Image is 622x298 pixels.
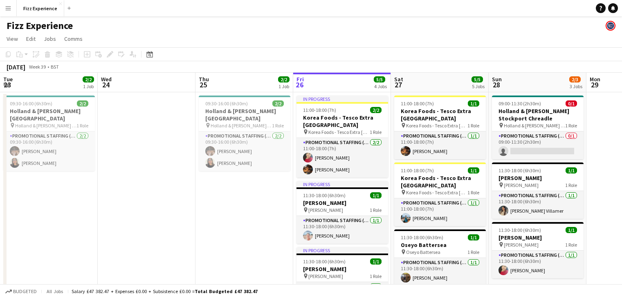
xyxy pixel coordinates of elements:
span: Sat [394,76,403,83]
span: 11:30-18:00 (6h30m) [303,258,346,265]
span: 5/5 [472,76,483,82]
span: 1/1 [370,192,382,198]
h3: Holland & [PERSON_NAME][GEOGRAPHIC_DATA] [199,107,290,122]
span: 26 [295,80,304,89]
span: 1 Role [565,182,577,188]
span: 11:00-18:00 (7h) [303,107,336,113]
div: [DATE] [7,63,25,71]
app-user-avatar: Fizz Admin [606,21,615,31]
span: 29 [588,80,600,89]
span: Korea Foods - Tesco Extra [GEOGRAPHIC_DATA] [308,129,370,135]
div: In progress [296,96,388,102]
span: View [7,35,18,42]
app-card-role: Promotional Staffing (Brand Ambassadors)2/211:00-18:00 (7h)[PERSON_NAME][PERSON_NAME] [296,138,388,178]
h3: [PERSON_NAME] [492,234,584,241]
h3: [PERSON_NAME] [296,265,388,273]
span: Holland & [PERSON_NAME] [GEOGRAPHIC_DATA] [15,122,76,129]
span: 1 Role [565,122,577,129]
span: Korea Foods - Tesco Extra [GEOGRAPHIC_DATA] [406,122,467,129]
div: 09:30-16:00 (6h30m)2/2Holland & [PERSON_NAME] [GEOGRAPHIC_DATA] Holland & [PERSON_NAME] [GEOGRAPH... [3,96,95,171]
span: 1 Role [370,207,382,213]
h3: Korea Foods - Tesco Extra [GEOGRAPHIC_DATA] [296,114,388,129]
span: 1/1 [566,167,577,173]
span: 1 Role [467,249,479,255]
span: Total Budgeted £47 382.47 [195,288,258,294]
app-card-role: Promotional Staffing (Brand Ambassadors)1/111:30-18:00 (6h30m)[PERSON_NAME] Villamer [492,191,584,219]
span: Mon [590,76,600,83]
app-job-card: 11:30-18:00 (6h30m)1/1[PERSON_NAME] [PERSON_NAME]1 RolePromotional Staffing (Brand Ambassadors)1/... [492,222,584,278]
app-job-card: 11:30-18:00 (6h30m)1/1[PERSON_NAME] [PERSON_NAME]1 RolePromotional Staffing (Brand Ambassadors)1/... [492,162,584,219]
span: 1/1 [370,258,382,265]
a: Edit [23,33,39,44]
span: [PERSON_NAME] [308,207,343,213]
span: 09:30-16:00 (6h30m) [205,100,248,107]
button: Fizz Experience [17,0,64,16]
span: 09:00-11:30 (2h30m) [498,100,541,107]
app-job-card: 11:00-18:00 (7h)1/1Korea Foods - Tesco Extra [GEOGRAPHIC_DATA] Korea Foods - Tesco Extra [GEOGRAP... [394,96,486,159]
h3: Oseyo Battersea [394,241,486,249]
span: Wed [101,76,112,83]
span: Jobs [44,35,56,42]
span: 1 Role [272,122,284,129]
app-job-card: 09:30-16:00 (6h30m)2/2Holland & [PERSON_NAME][GEOGRAPHIC_DATA] Holland & [PERSON_NAME][GEOGRAPHIC... [199,96,290,171]
span: 2/3 [569,76,581,82]
span: 1 Role [467,122,479,129]
span: Thu [199,76,209,83]
span: 5/5 [374,76,385,82]
app-card-role: Promotional Staffing (Brand Ambassadors)2/209:30-16:00 (6h30m)[PERSON_NAME][PERSON_NAME] [3,131,95,171]
app-job-card: 11:30-18:00 (6h30m)1/1Oseyo Battersea Oseyo Battersea1 RolePromotional Staffing (Brand Ambassador... [394,229,486,286]
span: Week 39 [27,64,47,70]
app-card-role: Promotional Staffing (Brand Ambassadors)2/209:30-16:00 (6h30m)[PERSON_NAME][PERSON_NAME] [199,131,290,171]
h3: [PERSON_NAME] [492,174,584,182]
a: Jobs [40,33,59,44]
span: 1 Role [370,273,382,279]
span: Edit [26,35,36,42]
div: BST [51,64,59,70]
h3: Korea Foods - Tesco Extra [GEOGRAPHIC_DATA] [394,174,486,189]
app-job-card: 11:00-18:00 (7h)1/1Korea Foods - Tesco Extra [GEOGRAPHIC_DATA] Korea Foods - Tesco Extra [GEOGRAP... [394,162,486,226]
span: 27 [393,80,403,89]
span: 11:00-18:00 (7h) [401,167,434,173]
span: 11:30-18:00 (6h30m) [303,192,346,198]
span: Holland & [PERSON_NAME][GEOGRAPHIC_DATA] [211,122,272,129]
div: 4 Jobs [374,83,387,89]
h3: Holland & [PERSON_NAME] [GEOGRAPHIC_DATA] [3,107,95,122]
span: 11:30-18:00 (6h30m) [498,167,541,173]
span: Budgeted [13,289,37,294]
h1: Fizz Experience [7,20,73,32]
app-job-card: In progress11:00-18:00 (7h)2/2Korea Foods - Tesco Extra [GEOGRAPHIC_DATA] Korea Foods - Tesco Ext... [296,96,388,178]
div: In progress [296,181,388,187]
span: Oseyo Battersea [406,249,440,255]
span: 1 Role [467,189,479,196]
div: 1 Job [83,83,94,89]
span: 11:30-18:00 (6h30m) [498,227,541,233]
app-card-role: Promotional Staffing (Brand Ambassadors)1/111:30-18:00 (6h30m)[PERSON_NAME] [296,216,388,244]
span: [PERSON_NAME] [504,242,539,248]
div: In progress [296,247,388,254]
span: 11:30-18:00 (6h30m) [401,234,443,240]
span: 2/2 [77,100,88,107]
span: 28 [491,80,502,89]
span: 09:30-16:00 (6h30m) [10,100,52,107]
span: 24 [100,80,112,89]
span: 1 Role [565,242,577,248]
div: 3 Jobs [570,83,582,89]
span: 0/1 [566,100,577,107]
button: Budgeted [4,287,38,296]
span: 2/2 [272,100,284,107]
app-card-role: Promotional Staffing (Brand Ambassadors)1/111:00-18:00 (7h)[PERSON_NAME] [394,131,486,159]
app-card-role: Promotional Staffing (Brand Ambassadors)1/111:30-18:00 (6h30m)[PERSON_NAME] [394,258,486,286]
app-card-role: Promotional Staffing (Brand Ambassadors)1/111:30-18:00 (6h30m)[PERSON_NAME] [492,251,584,278]
span: Fri [296,76,304,83]
span: 1 Role [76,122,88,129]
app-job-card: 09:00-11:30 (2h30m)0/1Holland & [PERSON_NAME] Stockport Chreadle Holland & [PERSON_NAME] Stockpor... [492,96,584,159]
app-card-role: Promotional Staffing (Brand Ambassadors)0/109:00-11:30 (2h30m) [492,131,584,159]
span: [PERSON_NAME] [308,273,343,279]
span: All jobs [45,288,65,294]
